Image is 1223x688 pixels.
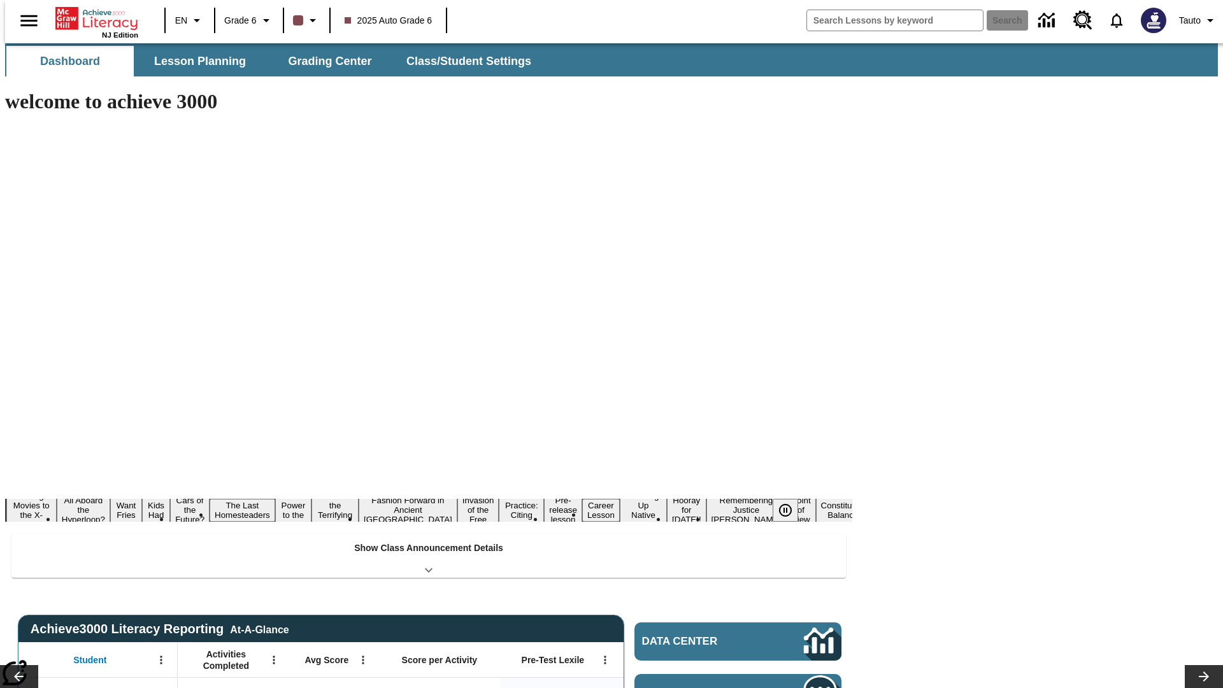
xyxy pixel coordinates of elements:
button: Slide 18 The Constitution's Balancing Act [816,489,877,531]
button: Open side menu [10,2,48,39]
button: Grading Center [266,46,394,76]
span: Student [73,654,106,666]
button: Slide 6 The Last Homesteaders [210,499,275,522]
span: Pre-Test Lexile [522,654,585,666]
button: Dashboard [6,46,134,76]
button: Slide 14 Cooking Up Native Traditions [620,489,667,531]
div: Show Class Announcement Details [11,534,846,578]
a: Notifications [1100,4,1133,37]
span: Avg Score [304,654,348,666]
a: Home [55,6,138,31]
button: Select a new avatar [1133,4,1174,37]
button: Class/Student Settings [396,46,541,76]
button: Slide 10 The Invasion of the Free CD [457,484,499,536]
button: Slide 7 Solar Power to the People [275,489,312,531]
div: At-A-Glance [230,622,289,636]
h1: welcome to achieve 3000 [5,90,852,113]
input: search field [807,10,983,31]
div: SubNavbar [5,46,543,76]
button: Language: EN, Select a language [169,9,210,32]
button: Slide 2 All Aboard the Hyperloop? [57,494,110,526]
span: Score per Activity [402,654,478,666]
button: Slide 1 Taking Movies to the X-Dimension [6,489,57,531]
button: Open Menu [596,650,615,670]
span: 2025 Auto Grade 6 [345,14,433,27]
span: Grade 6 [224,14,257,27]
a: Data Center [1031,3,1066,38]
a: Resource Center, Will open in new tab [1066,3,1100,38]
span: Tauto [1179,14,1201,27]
button: Open Menu [152,650,171,670]
button: Slide 5 Cars of the Future? [170,494,210,526]
span: EN [175,14,187,27]
button: Lesson Planning [136,46,264,76]
button: Lesson carousel, Next [1185,665,1223,688]
button: Class color is dark brown. Change class color [288,9,325,32]
p: Show Class Announcement Details [354,541,503,555]
button: Slide 8 Attack of the Terrifying Tomatoes [311,489,359,531]
span: Data Center [642,635,761,648]
button: Profile/Settings [1174,9,1223,32]
button: Slide 12 Pre-release lesson [544,494,582,526]
span: Activities Completed [184,649,268,671]
button: Slide 9 Fashion Forward in Ancient Rome [359,494,457,526]
button: Slide 4 Dirty Jobs Kids Had To Do [142,480,170,541]
div: SubNavbar [5,43,1218,76]
span: NJ Edition [102,31,138,39]
button: Pause [773,499,798,522]
div: Home [55,4,138,39]
span: Achieve3000 Literacy Reporting [31,622,289,636]
button: Slide 11 Mixed Practice: Citing Evidence [499,489,544,531]
button: Open Menu [354,650,373,670]
img: Avatar [1141,8,1166,33]
button: Slide 13 Career Lesson [582,499,620,522]
button: Open Menu [264,650,283,670]
a: Data Center [634,622,841,661]
div: Pause [773,499,811,522]
button: Slide 16 Remembering Justice O'Connor [706,494,787,526]
button: Grade: Grade 6, Select a grade [219,9,279,32]
button: Slide 3 Do You Want Fries With That? [110,480,142,541]
button: Slide 15 Hooray for Constitution Day! [667,494,706,526]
